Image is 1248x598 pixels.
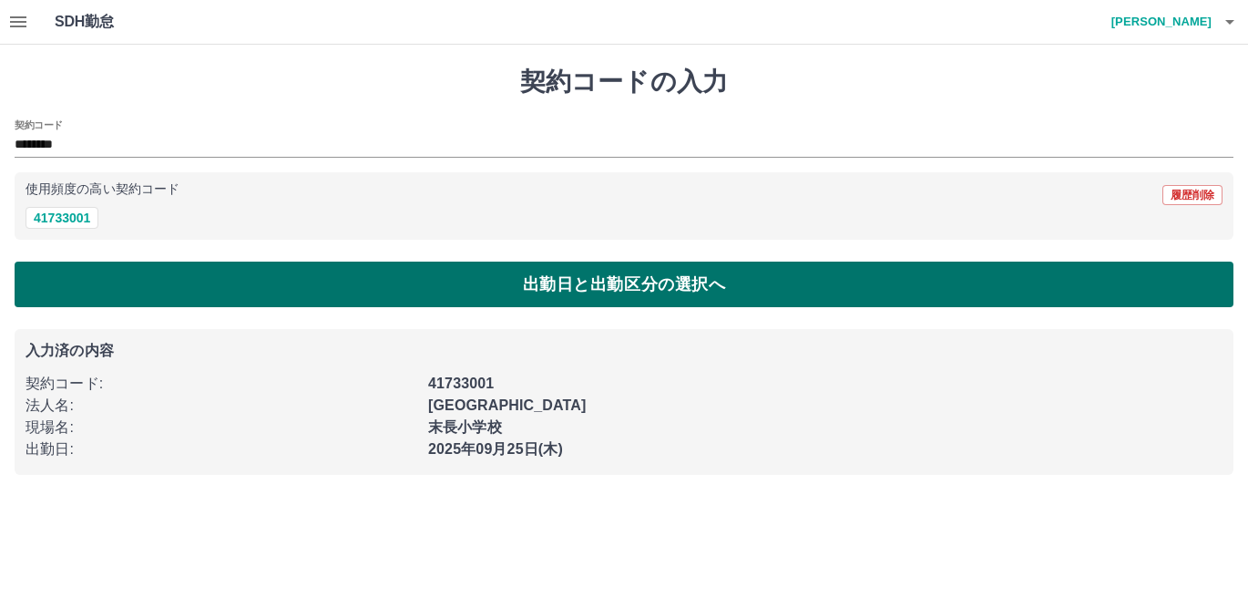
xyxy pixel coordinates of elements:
b: 末長小学校 [428,419,502,435]
button: 履歴削除 [1162,185,1222,205]
b: 2025年09月25日(木) [428,441,563,457]
b: 41733001 [428,376,494,391]
p: 使用頻度の高い契約コード [26,183,179,196]
button: 41733001 [26,207,98,229]
h1: 契約コードの入力 [15,67,1233,98]
button: 出勤日と出勤区分の選択へ [15,262,1233,307]
p: 入力済の内容 [26,344,1222,358]
p: 現場名 : [26,417,417,438]
p: 法人名 : [26,395,417,417]
p: 出勤日 : [26,438,417,460]
p: 契約コード : [26,373,417,395]
h2: 契約コード [15,118,63,132]
b: [GEOGRAPHIC_DATA] [428,397,587,413]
